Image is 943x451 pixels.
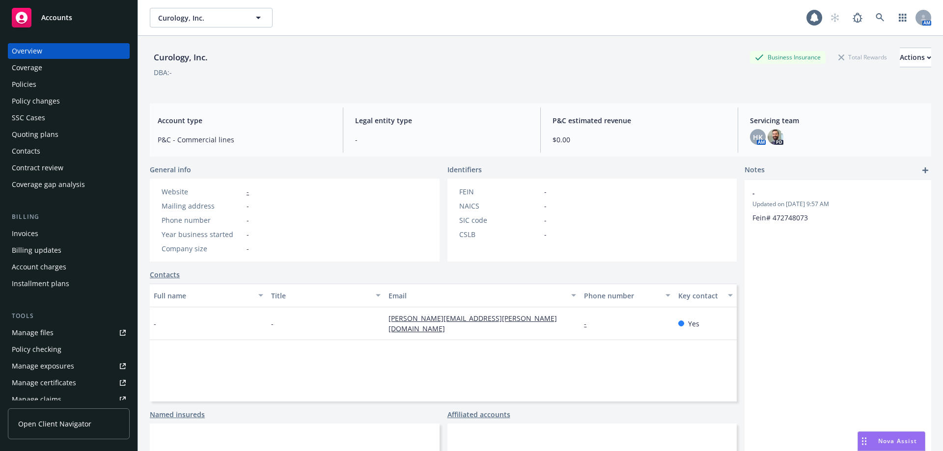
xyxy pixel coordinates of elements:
[8,43,130,59] a: Overview
[12,143,40,159] div: Contacts
[12,93,60,109] div: Policy changes
[12,160,63,176] div: Contract review
[459,215,540,225] div: SIC code
[848,8,867,27] a: Report a Bug
[158,115,331,126] span: Account type
[150,164,191,175] span: General info
[8,93,130,109] a: Policy changes
[878,437,917,445] span: Nova Assist
[154,291,252,301] div: Full name
[8,242,130,258] a: Billing updates
[8,276,130,292] a: Installment plans
[150,8,273,27] button: Curology, Inc.
[825,8,845,27] a: Start snowing
[858,431,925,451] button: Nova Assist
[553,134,726,145] span: $0.00
[544,186,547,197] span: -
[678,291,722,301] div: Key contact
[12,77,36,92] div: Policies
[12,242,61,258] div: Billing updates
[41,14,72,22] span: Accounts
[150,409,205,420] a: Named insureds
[158,134,331,145] span: P&C - Commercial lines
[745,180,931,231] div: -Updated on [DATE] 9:57 AMFein# 472748073
[8,143,130,159] a: Contacts
[12,127,58,142] div: Quoting plans
[162,186,243,197] div: Website
[8,212,130,222] div: Billing
[752,213,808,222] span: Fein# 472748073
[584,291,659,301] div: Phone number
[919,164,931,176] a: add
[8,325,130,341] a: Manage files
[355,115,528,126] span: Legal entity type
[12,226,38,241] div: Invoices
[8,375,130,391] a: Manage certificates
[12,358,74,374] div: Manage exposures
[12,392,61,407] div: Manage claims
[858,432,870,451] div: Drag to move
[12,276,69,292] div: Installment plans
[752,200,923,209] span: Updated on [DATE] 9:57 AM
[900,48,931,67] button: Actions
[150,284,267,307] button: Full name
[12,43,42,59] div: Overview
[8,342,130,357] a: Policy checking
[8,60,130,76] a: Coverage
[752,188,898,198] span: -
[584,319,594,328] a: -
[247,243,249,254] span: -
[753,132,763,142] span: HK
[18,419,91,429] span: Open Client Navigator
[580,284,674,307] button: Phone number
[8,259,130,275] a: Account charges
[388,291,565,301] div: Email
[8,177,130,192] a: Coverage gap analysis
[8,127,130,142] a: Quoting plans
[8,392,130,407] a: Manage claims
[750,51,826,63] div: Business Insurance
[8,358,130,374] a: Manage exposures
[158,13,243,23] span: Curology, Inc.
[162,229,243,239] div: Year business started
[150,51,212,64] div: Curology, Inc.
[544,215,547,225] span: -
[385,284,580,307] button: Email
[162,201,243,211] div: Mailing address
[12,342,61,357] div: Policy checking
[388,314,557,333] a: [PERSON_NAME][EMAIL_ADDRESS][PERSON_NAME][DOMAIN_NAME]
[459,229,540,239] div: CSLB
[355,134,528,145] span: -
[12,177,85,192] div: Coverage gap analysis
[8,311,130,321] div: Tools
[447,164,482,175] span: Identifiers
[8,160,130,176] a: Contract review
[8,110,130,126] a: SSC Cases
[271,318,274,329] span: -
[12,325,54,341] div: Manage files
[459,201,540,211] div: NAICS
[745,164,765,176] span: Notes
[674,284,737,307] button: Key contact
[553,115,726,126] span: P&C estimated revenue
[162,215,243,225] div: Phone number
[833,51,892,63] div: Total Rewards
[150,269,180,280] a: Contacts
[447,409,510,420] a: Affiliated accounts
[247,229,249,239] span: -
[8,77,130,92] a: Policies
[271,291,370,301] div: Title
[12,375,76,391] div: Manage certificates
[544,201,547,211] span: -
[688,318,699,329] span: Yes
[8,226,130,241] a: Invoices
[12,259,66,275] div: Account charges
[459,186,540,197] div: FEIN
[162,243,243,254] div: Company size
[544,229,547,239] span: -
[8,4,130,31] a: Accounts
[267,284,385,307] button: Title
[12,60,42,76] div: Coverage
